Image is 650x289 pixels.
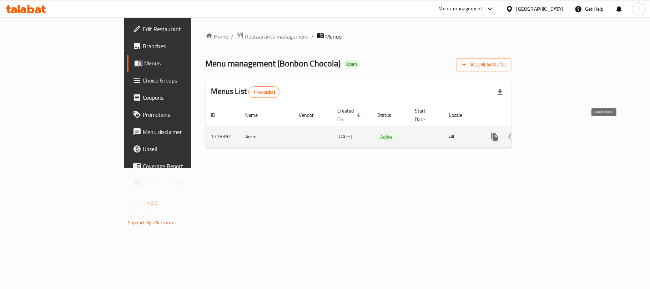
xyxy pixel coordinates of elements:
a: Branches [127,38,233,55]
span: Locale [449,111,472,119]
span: Start Date [415,106,435,124]
nav: breadcrumb [206,32,512,41]
a: Menu disclaimer [127,123,233,140]
button: Add New Menu [456,58,512,71]
td: - [409,126,444,148]
span: Open [344,61,360,67]
span: [DATE] [338,132,352,141]
span: Add New Menu [462,60,506,69]
span: Name [246,111,267,119]
span: Active [378,133,396,141]
a: Upsell [127,140,233,158]
div: Total records count [248,86,279,98]
div: Menu-management [439,5,483,13]
a: Grocery Checklist [127,175,233,192]
span: Vendor [299,111,323,119]
span: Menus [326,32,342,41]
span: Promotions [143,110,227,119]
a: Restaurants management [237,32,309,41]
a: Promotions [127,106,233,123]
span: Get support on: [128,211,161,220]
span: Upsell [143,145,227,153]
h2: Menus List [211,86,279,98]
span: Choice Groups [143,76,227,85]
span: Branches [143,42,227,50]
table: enhanced table [206,104,560,148]
a: Menus [127,55,233,72]
span: Grocery Checklist [143,179,227,188]
button: Change Status [503,128,520,145]
span: Status [378,111,401,119]
div: [GEOGRAPHIC_DATA] [516,5,563,13]
span: Coverage Report [143,162,227,170]
div: Export file [492,84,509,101]
span: ID [211,111,225,119]
td: All [444,126,480,148]
span: Menu management ( Bonbon Chocola ) [206,55,341,71]
a: Choice Groups [127,72,233,89]
span: 1 record(s) [249,89,279,96]
span: Edit Restaurant [143,25,227,33]
span: 1.0.0 [146,199,157,208]
td: Aizen [240,126,293,148]
a: Edit Restaurant [127,20,233,38]
span: l [639,5,640,13]
span: Restaurants management [245,32,309,41]
span: Version: [128,199,145,208]
span: Menu disclaimer [143,128,227,136]
button: more [486,128,503,145]
a: Support.OpsPlatform [128,218,173,227]
li: / [312,32,314,41]
div: Open [344,60,360,69]
a: Coupons [127,89,233,106]
th: Actions [480,104,560,126]
span: Created On [338,106,363,124]
span: Menus [144,59,227,68]
span: Coupons [143,93,227,102]
a: Coverage Report [127,158,233,175]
